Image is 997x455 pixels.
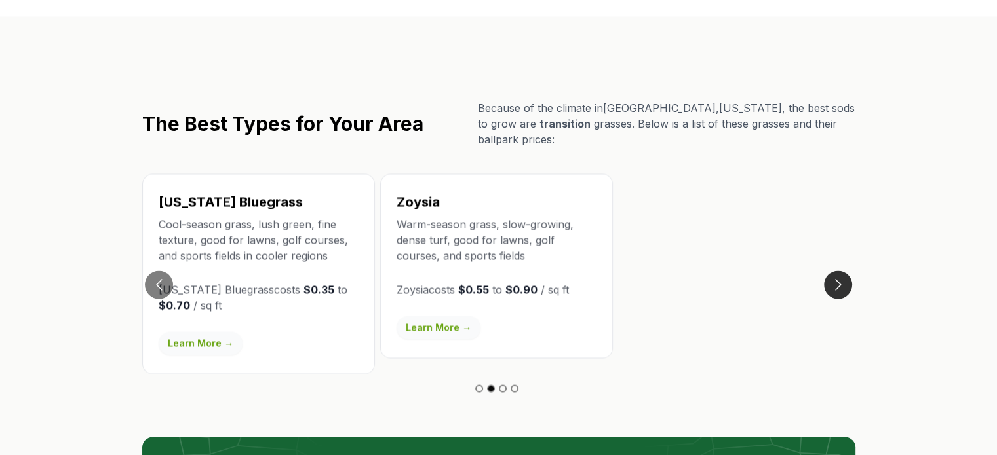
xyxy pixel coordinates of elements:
strong: $0.35 [303,283,334,296]
p: [US_STATE] Bluegrass costs to / sq ft [159,282,359,313]
p: Tall Fescue costs to / sq ft [635,282,834,297]
span: transition [539,117,591,130]
h3: [US_STATE] Bluegrass [159,192,359,211]
p: Cool-season grass, shade-tolerant, deep-rooted, ideal for lawns, pastures, and sports fields in c... [635,216,834,263]
a: Learn More → [635,316,718,339]
strong: $0.90 [505,283,538,296]
strong: $0.70 [159,299,190,312]
h3: Zoysia [397,192,596,211]
button: Go to slide 3 [499,384,507,392]
button: Go to slide 4 [511,384,518,392]
h2: The Best Types for Your Area [142,112,423,136]
button: Go to next slide [824,270,852,299]
p: Warm-season grass, slow-growing, dense turf, good for lawns, golf courses, and sports fields [397,216,596,263]
button: Go to previous slide [145,270,173,299]
p: Because of the climate in [GEOGRAPHIC_DATA] , [US_STATE] , the best sods to grow are grasses. Bel... [478,100,855,147]
button: Go to slide 2 [487,384,495,392]
p: Cool-season grass, lush green, fine texture, good for lawns, golf courses, and sports fields in c... [159,216,359,263]
strong: $0.55 [458,283,489,296]
p: Zoysia costs to / sq ft [397,282,596,297]
a: Learn More → [397,316,480,339]
h3: Tall Fescue [635,192,834,211]
strong: $0.60 [720,283,753,296]
button: Go to slide 1 [475,384,483,392]
strong: $0.85 [769,283,800,296]
a: Learn More → [159,331,243,355]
